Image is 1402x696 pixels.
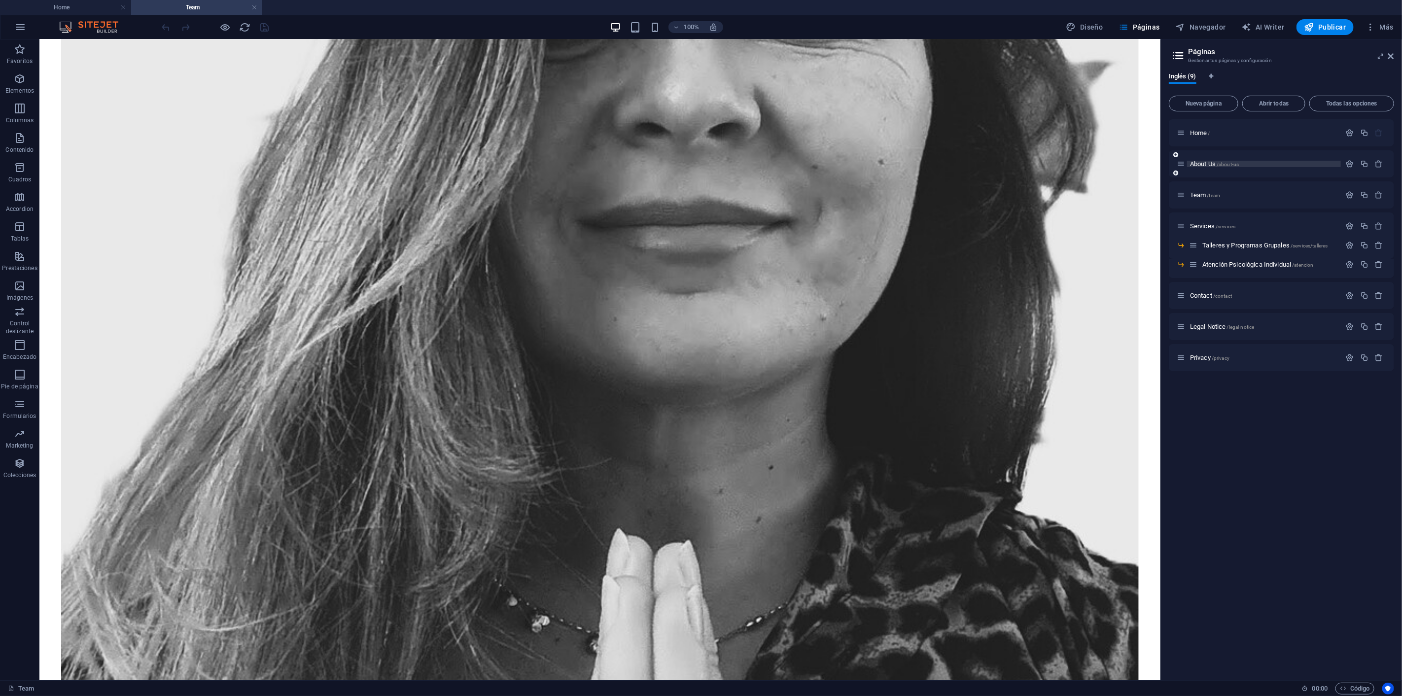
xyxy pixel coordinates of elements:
div: Duplicar [1360,222,1368,230]
span: Publicar [1304,22,1346,32]
p: Tablas [11,235,29,243]
div: Eliminar [1375,353,1383,362]
span: Más [1366,22,1394,32]
div: Duplicar [1360,241,1368,249]
span: Atención Psicológica Individual [1202,261,1314,268]
button: reload [239,21,251,33]
button: AI Writer [1238,19,1289,35]
button: Diseño [1062,19,1107,35]
span: /privacy [1212,355,1229,361]
div: Eliminar [1375,241,1383,249]
div: Duplicar [1360,322,1368,331]
div: Eliminar [1375,322,1383,331]
p: Imágenes [6,294,33,302]
p: Colecciones [3,471,36,479]
span: /legal-notice [1227,324,1255,330]
span: Haz clic para abrir la página [1190,354,1229,361]
p: Formularios [3,412,36,420]
span: Haz clic para abrir la página [1190,129,1210,137]
span: Páginas [1119,22,1160,32]
span: Diseño [1066,22,1103,32]
button: Navegador [1172,19,1230,35]
div: Configuración [1346,353,1354,362]
button: Publicar [1297,19,1354,35]
span: Services [1190,222,1235,230]
div: Legal Notice/legal-notice [1187,323,1341,330]
div: About Us/about-us [1187,161,1341,167]
span: Team [1190,191,1220,199]
div: Eliminar [1375,222,1383,230]
p: Favoritos [7,57,33,65]
div: Configuración [1346,241,1354,249]
div: Duplicar [1360,260,1368,269]
div: Privacy/privacy [1187,354,1341,361]
div: Talleres y Programas Grupales/services/talleres [1199,242,1341,248]
span: /about-us [1217,162,1239,167]
i: Al redimensionar, ajustar el nivel de zoom automáticamente para ajustarse al dispositivo elegido. [709,23,718,32]
button: Todas las opciones [1309,96,1394,111]
span: Abrir todas [1247,101,1301,106]
p: Elementos [5,87,34,95]
div: Atención Psicológica Individual/atencion [1199,261,1341,268]
p: Prestaciones [2,264,37,272]
p: Pie de página [1,383,38,390]
span: / [1208,131,1210,136]
span: /team [1207,193,1221,198]
span: AI Writer [1242,22,1285,32]
div: Duplicar [1360,129,1368,137]
div: Diseño (Ctrl+Alt+Y) [1062,19,1107,35]
button: Más [1362,19,1398,35]
p: Cuadros [8,175,32,183]
span: Inglés (9) [1169,70,1196,84]
p: Contenido [5,146,34,154]
div: Eliminar [1375,291,1383,300]
div: Configuración [1346,129,1354,137]
button: Haz clic para salir del modo de previsualización y seguir editando [219,21,231,33]
span: /atencion [1293,262,1314,268]
div: Duplicar [1360,291,1368,300]
span: /contact [1213,293,1232,299]
h4: Team [131,2,262,13]
button: Nueva página [1169,96,1238,111]
span: Navegador [1176,22,1226,32]
button: 100% [668,21,703,33]
button: Abrir todas [1242,96,1305,111]
button: Páginas [1115,19,1164,35]
div: La página principal no puede eliminarse [1375,129,1383,137]
p: Marketing [6,442,33,450]
span: : [1319,685,1321,692]
span: /services/talleres [1291,243,1328,248]
span: Legal Notice [1190,323,1254,330]
div: Duplicar [1360,191,1368,199]
button: Usercentrics [1382,683,1394,695]
span: About Us [1190,160,1239,168]
h2: Páginas [1188,47,1394,56]
span: Nueva página [1173,101,1234,106]
div: Team/team [1187,192,1341,198]
button: Código [1335,683,1374,695]
h6: 100% [683,21,699,33]
i: Volver a cargar página [240,22,251,33]
p: Accordion [6,205,34,213]
span: Contact [1190,292,1232,299]
div: Duplicar [1360,353,1368,362]
span: Talleres y Programas Grupales [1202,242,1328,249]
div: Configuración [1346,291,1354,300]
div: Configuración [1346,160,1354,168]
h3: Gestionar tus páginas y configuración [1188,56,1374,65]
div: Contact/contact [1187,292,1341,299]
h6: Tiempo de la sesión [1302,683,1328,695]
img: Editor Logo [57,21,131,33]
span: Código [1340,683,1370,695]
div: Services/services [1187,223,1341,229]
div: Eliminar [1375,260,1383,269]
div: Pestañas de idiomas [1169,73,1394,92]
div: Configuración [1346,260,1354,269]
p: Columnas [6,116,34,124]
div: Configuración [1346,322,1354,331]
div: Home/ [1187,130,1341,136]
div: Configuración [1346,191,1354,199]
div: Configuración [1346,222,1354,230]
p: Encabezado [3,353,36,361]
span: /services [1216,224,1235,229]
